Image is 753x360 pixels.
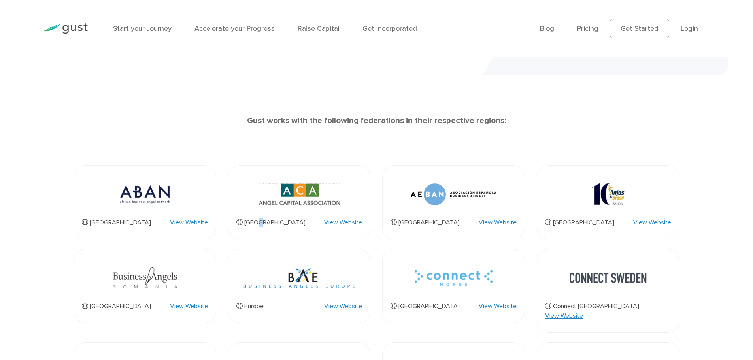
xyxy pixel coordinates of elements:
[43,23,88,34] img: Gust Logo
[540,25,554,33] a: Blog
[82,218,151,227] p: [GEOGRAPHIC_DATA]
[236,302,264,311] p: Europe
[298,25,340,33] a: Raise Capital
[569,261,647,295] img: Connect Sweden
[391,302,460,311] p: [GEOGRAPHIC_DATA]
[324,302,362,311] a: View Website
[545,311,583,320] a: View Website
[391,218,460,227] p: [GEOGRAPHIC_DATA]
[247,115,506,125] strong: Gust works with the following federations in their respective regions:
[170,302,208,311] a: View Website
[194,25,275,33] a: Accelerate your Progress
[591,177,625,211] img: 10 Anjo
[479,302,517,311] a: View Website
[633,218,671,227] a: View Website
[113,25,172,33] a: Start your Journey
[259,177,340,211] img: Aca
[577,25,598,33] a: Pricing
[681,25,698,33] a: Login
[170,218,208,227] a: View Website
[113,261,177,295] img: Business Angels
[242,261,357,295] img: Bae
[120,177,170,211] img: Aban
[415,261,493,295] img: Connect
[362,25,417,33] a: Get Incorporated
[236,218,306,227] p: [GEOGRAPHIC_DATA]
[324,218,362,227] a: View Website
[545,302,639,311] p: Connect [GEOGRAPHIC_DATA]
[411,177,496,211] img: Aeban
[610,19,669,38] a: Get Started
[82,302,151,311] p: [GEOGRAPHIC_DATA]
[479,218,517,227] a: View Website
[545,218,614,227] p: [GEOGRAPHIC_DATA]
